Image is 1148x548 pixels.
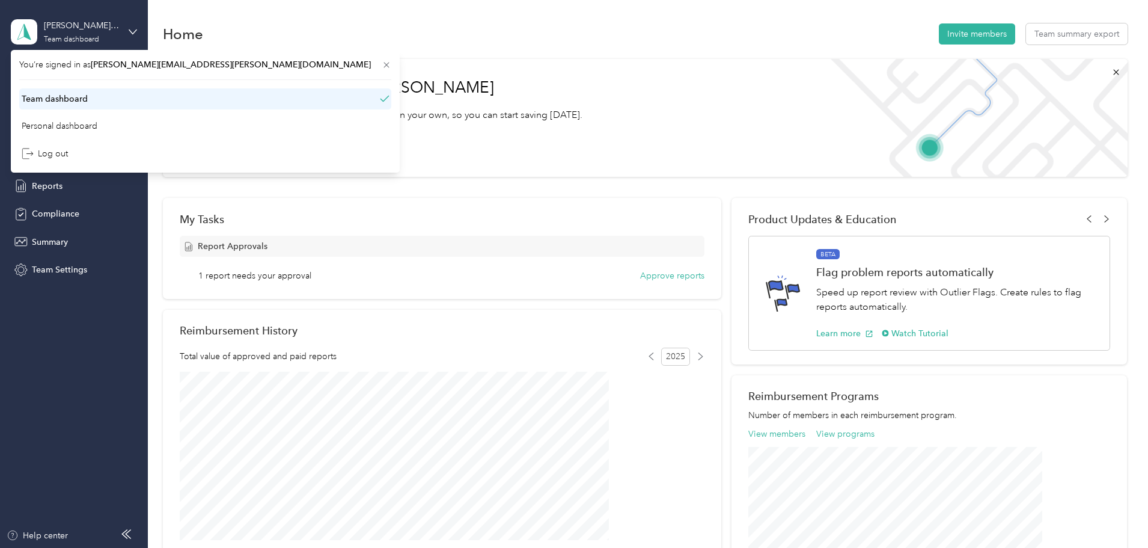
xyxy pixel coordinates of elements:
[32,236,68,248] span: Summary
[882,327,948,340] button: Watch Tutorial
[22,93,88,105] div: Team dashboard
[180,350,337,363] span: Total value of approved and paid reports
[198,269,311,282] span: 1 report needs your approval
[198,240,267,253] span: Report Approvals
[180,213,704,226] div: My Tasks
[939,23,1015,45] button: Invite members
[661,348,690,366] span: 2025
[816,285,1097,315] p: Speed up report review with Outlier Flags. Create rules to flag reports automatically.
[7,529,68,542] button: Help center
[163,28,203,40] h1: Home
[22,147,68,160] div: Log out
[816,266,1097,279] h1: Flag problem reports automatically
[816,428,875,440] button: View programs
[816,249,840,260] span: BETA
[44,36,99,43] div: Team dashboard
[19,58,391,71] span: You’re signed in as
[44,19,119,32] div: [PERSON_NAME][EMAIL_ADDRESS][PERSON_NAME][DOMAIN_NAME]
[816,327,873,340] button: Learn more
[748,213,897,226] span: Product Updates & Education
[1026,23,1128,45] button: Team summary export
[22,120,97,132] div: Personal dashboard
[91,60,371,70] span: [PERSON_NAME][EMAIL_ADDRESS][PERSON_NAME][DOMAIN_NAME]
[819,59,1127,177] img: Welcome to everlance
[32,208,79,220] span: Compliance
[32,180,63,192] span: Reports
[640,269,704,282] button: Approve reports
[748,409,1110,422] p: Number of members in each reimbursement program.
[748,390,1110,402] h2: Reimbursement Programs
[32,263,87,276] span: Team Settings
[1081,481,1148,548] iframe: Everlance-gr Chat Button Frame
[748,428,805,440] button: View members
[180,324,298,337] h2: Reimbursement History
